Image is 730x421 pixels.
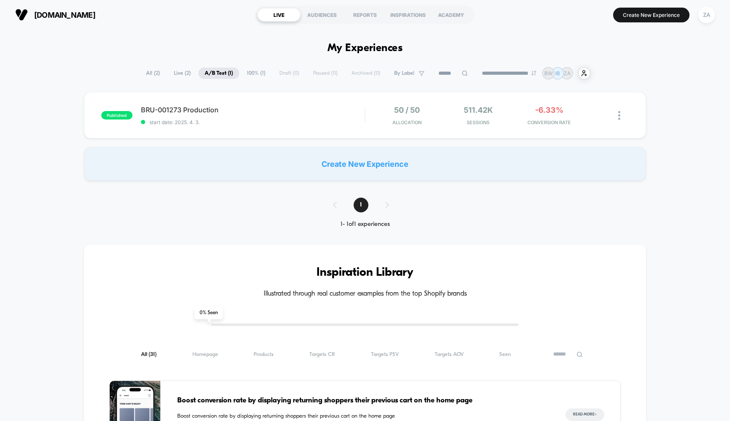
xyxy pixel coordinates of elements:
span: Allocation [392,120,422,125]
p: ZA [564,70,570,76]
div: AUDIENCES [300,8,343,22]
span: Targets AOV [435,351,464,358]
span: Products [254,351,273,358]
span: Targets PSV [371,351,399,358]
span: A/B Test ( 1 ) [198,68,239,79]
button: Create New Experience [613,8,689,22]
p: BW [544,70,553,76]
span: 50 / 50 [394,106,420,114]
button: [DOMAIN_NAME] [13,8,98,22]
span: start date: 2025. 4. 3. [141,119,365,125]
img: Visually logo [15,8,28,21]
span: All [141,351,157,358]
span: All ( 2 ) [140,68,166,79]
p: IB [555,70,560,76]
span: 1 [354,198,368,212]
span: CONVERSION RATE [516,120,583,125]
span: Live ( 2 ) [168,68,197,79]
span: [DOMAIN_NAME] [34,11,95,19]
div: REPORTS [343,8,387,22]
span: By Label [394,70,414,76]
span: 511.42k [464,106,493,114]
span: Sessions [445,120,511,125]
span: 100% ( 1 ) [241,68,272,79]
img: end [531,71,536,76]
span: -6.33% [535,106,563,114]
button: ZA [696,6,717,24]
button: Read More> [565,408,604,421]
h1: My Experiences [327,42,403,54]
span: published [101,111,132,120]
span: 0 % Seen [195,307,223,319]
span: Homepage [192,351,218,358]
div: INSPIRATIONS [387,8,430,22]
div: LIVE [257,8,300,22]
div: ACADEMY [430,8,473,22]
h4: Illustrated through real customer examples from the top Shopify brands [109,290,621,298]
span: Seen [499,351,511,358]
img: close [618,111,620,120]
span: BRU-001273 Production [141,106,365,114]
div: Create New Experience [84,147,646,181]
span: Boost conversion rate by displaying returning shoppers their previous cart on the home page [177,412,549,421]
span: Targets CR [309,351,335,358]
h3: Inspiration Library [109,266,621,280]
span: Boost conversion rate by displaying returning shoppers their previous cart on the home page [177,395,549,406]
div: ZA [698,7,715,23]
span: ( 31 ) [149,352,157,357]
div: 1 - 1 of 1 experiences [324,221,406,228]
